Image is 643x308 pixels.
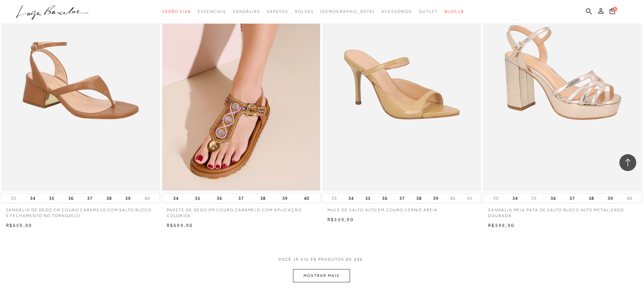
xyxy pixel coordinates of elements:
[380,193,390,203] button: 36
[85,193,95,203] button: 37
[431,193,440,203] button: 39
[606,193,615,203] button: 39
[66,193,76,203] button: 36
[567,193,577,203] button: 37
[613,7,617,11] span: 0
[397,193,407,203] button: 37
[198,5,226,18] a: categoryNavScreenReaderText
[414,193,424,203] button: 38
[302,193,311,203] button: 40
[1,203,160,219] a: SANDÁLIA DE DEDO EM COURO CARAMELO COM SALTO BLOCO E FECHAMENTO NO TORNOZELO
[233,9,260,14] span: Sandálias
[162,9,191,14] span: Verão Viva
[327,217,354,222] span: R$559,90
[483,203,642,219] a: SANDÁLIA MEIA PATA DE SALTO BLOCO ALTO METALIZADO DOURADA
[322,203,481,213] a: MULE DE SALTO ALTO EM COURO VERNIZ AREIA
[381,9,412,14] span: Acessórios
[448,195,457,202] button: 40
[381,5,412,18] a: categoryNavScreenReaderText
[47,193,56,203] button: 35
[162,203,321,219] a: PAPETE DE DEDO EM COURO CARAMELO COM APLICAÇÃO COLORIDA
[236,193,246,203] button: 37
[162,5,191,18] a: categoryNavScreenReaderText
[295,5,314,18] a: categoryNavScreenReaderText
[28,193,37,203] button: 34
[320,9,375,14] span: [DEMOGRAPHIC_DATA]
[445,5,464,18] a: BLOG LB
[267,5,288,18] a: categoryNavScreenReaderText
[258,193,268,203] button: 38
[529,195,539,202] button: 35
[329,195,339,202] button: 33
[267,9,288,14] span: Sapatos
[295,9,314,14] span: Bolsas
[354,257,363,269] span: 131
[318,257,352,262] span: PRODUTOS DE
[198,9,226,14] span: Essenciais
[6,222,32,228] span: R$659,90
[491,195,501,202] button: 33
[171,193,181,203] button: 34
[311,257,317,269] span: 72
[123,193,133,203] button: 39
[320,5,375,18] a: noSubCategoriesText
[142,195,152,202] button: 40
[293,269,350,282] button: MOSTRAR MAIS
[233,5,260,18] a: categoryNavScreenReaderText
[445,9,464,14] span: BLOG LB
[587,193,596,203] button: 38
[419,9,438,14] span: Outlet
[193,193,202,203] button: 35
[104,193,114,203] button: 38
[278,257,309,262] span: VOCê JÁ VIU
[510,193,520,203] button: 34
[488,222,514,228] span: R$599,90
[215,193,224,203] button: 36
[625,195,634,202] button: 40
[167,222,193,228] span: R$699,90
[280,193,290,203] button: 39
[363,193,373,203] button: 35
[419,5,438,18] a: categoryNavScreenReaderText
[465,195,475,202] button: 41
[608,7,617,17] button: 0
[9,195,18,202] button: 33
[548,193,558,203] button: 36
[346,193,356,203] button: 34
